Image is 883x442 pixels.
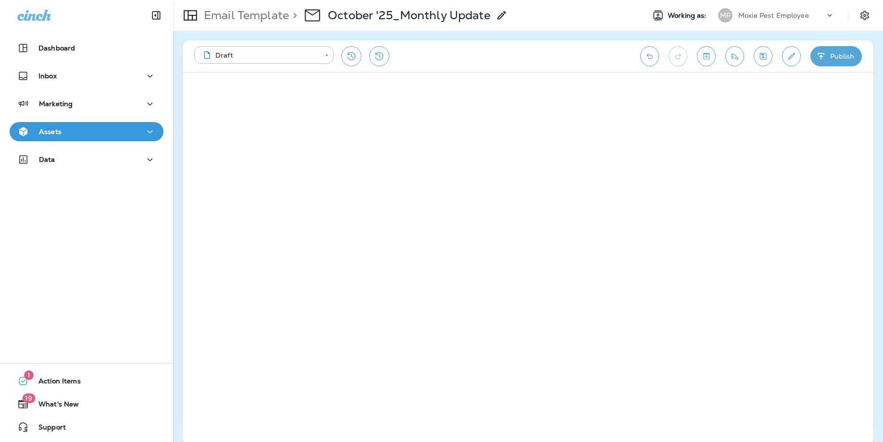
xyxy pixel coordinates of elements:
button: Dashboard [10,38,163,58]
button: Send test email [725,46,744,66]
button: 19What's New [10,394,163,414]
p: Email Template [200,8,289,23]
button: Collapse Sidebar [143,6,170,25]
button: 1Action Items [10,371,163,391]
div: MP [718,8,733,23]
p: Data [39,156,55,163]
button: Publish [810,46,862,66]
button: Support [10,417,163,437]
p: October '25_Monthly Update [328,8,490,23]
span: Action Items [29,377,81,389]
p: Dashboard [38,44,75,52]
button: Toggle preview [697,46,716,66]
p: Marketing [39,100,73,108]
button: Restore from previous version [341,46,361,66]
p: Inbox [38,72,57,80]
button: Undo [640,46,659,66]
span: 19 [22,393,35,403]
p: Assets [39,128,62,135]
button: Edit details [782,46,801,66]
button: Marketing [10,94,163,113]
button: Assets [10,122,163,141]
div: Draft [201,50,318,60]
button: Data [10,150,163,169]
span: Support [29,423,66,435]
button: View Changelog [369,46,389,66]
p: > [289,8,297,23]
button: Save [754,46,772,66]
span: Working as: [668,12,709,20]
button: Settings [856,7,873,24]
button: Inbox [10,66,163,86]
p: Moxie Pest Employee [738,12,809,19]
span: What's New [29,400,79,412]
span: 1 [24,370,34,380]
